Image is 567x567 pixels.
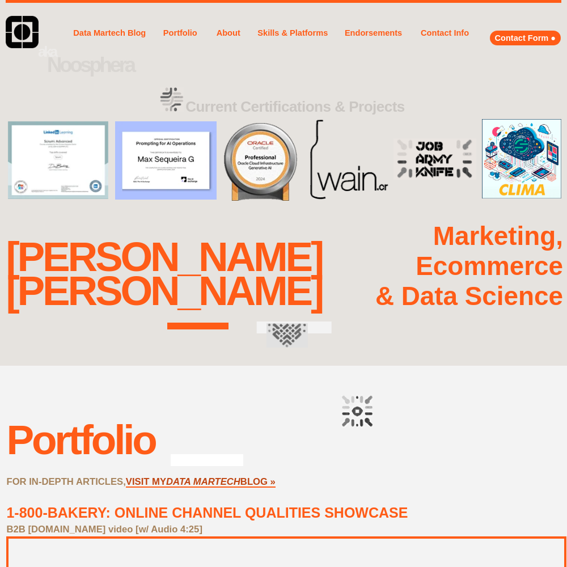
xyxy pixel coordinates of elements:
a: VISIT MY [126,476,166,488]
a: 1-800-BAKERY: ONLINE CHANNEL QUALITIES SHOWCASE [6,505,408,521]
strong: B2B [DOMAIN_NAME] video [w/ Audio 4:25] [6,524,202,535]
a: About [213,26,244,40]
a: DATA MARTECH [166,476,240,488]
a: Contact Info [417,26,473,40]
strong: Current Certifications & Projects [185,98,405,115]
strong: Marketing, [433,222,563,251]
a: Contact Form ● [490,31,561,45]
a: Data Martech Blog [71,22,147,45]
a: Skills & Platforms [256,20,329,46]
strong: Ecommerce [416,252,563,281]
iframe: Chat Widget [510,513,567,567]
div: [PERSON_NAME] [PERSON_NAME] [6,240,322,308]
a: Portfolio [159,23,201,43]
strong: FOR IN-DEPTH ARTICLES, [6,476,125,487]
div: Portfolio [6,416,155,463]
strong: & Data Science [375,282,563,311]
a: BLOG » [240,476,276,488]
a: Endorsements [341,26,405,40]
